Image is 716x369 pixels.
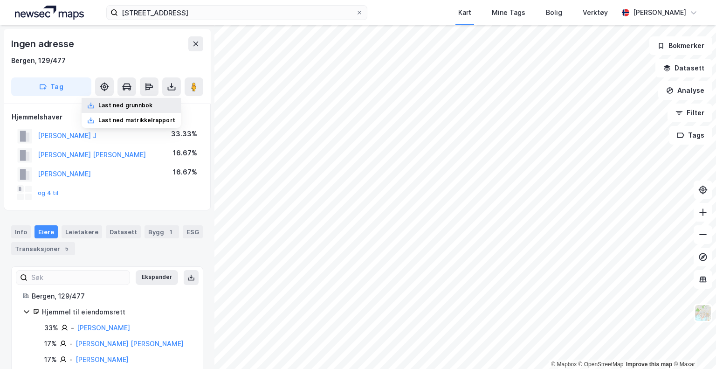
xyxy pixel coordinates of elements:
[77,324,130,332] a: [PERSON_NAME]
[11,55,66,66] div: Bergen, 129/477
[583,7,608,18] div: Verktøy
[44,354,57,365] div: 17%
[34,225,58,238] div: Eiere
[546,7,562,18] div: Bolig
[69,354,73,365] div: -
[668,104,712,122] button: Filter
[669,324,716,369] iframe: Chat Widget
[173,167,197,178] div: 16.67%
[32,291,192,302] div: Bergen, 129/477
[669,324,716,369] div: Kontrollprogram for chat
[44,322,58,334] div: 33%
[11,36,76,51] div: Ingen adresse
[578,361,624,368] a: OpenStreetMap
[649,36,712,55] button: Bokmerker
[118,6,356,20] input: Søk på adresse, matrikkel, gårdeiere, leietakere eller personer
[62,244,71,253] div: 5
[76,355,129,363] a: [PERSON_NAME]
[69,338,73,349] div: -
[15,6,84,20] img: logo.a4113a55bc3d86da70a041830d287a7e.svg
[11,242,75,255] div: Transaksjoner
[669,126,712,145] button: Tags
[98,102,152,109] div: Last ned grunnbok
[98,117,175,124] div: Last ned matrikkelrapport
[71,322,74,334] div: -
[171,128,197,139] div: 33.33%
[183,225,203,238] div: ESG
[42,306,192,318] div: Hjemmel til eiendomsrett
[28,271,130,285] input: Søk
[44,338,57,349] div: 17%
[136,270,178,285] button: Ekspander
[458,7,471,18] div: Kart
[11,225,31,238] div: Info
[655,59,712,77] button: Datasett
[145,225,179,238] div: Bygg
[76,340,184,348] a: [PERSON_NAME] [PERSON_NAME]
[626,361,672,368] a: Improve this map
[694,304,712,322] img: Z
[658,81,712,100] button: Analyse
[551,361,577,368] a: Mapbox
[12,111,203,123] div: Hjemmelshaver
[166,227,175,237] div: 1
[492,7,525,18] div: Mine Tags
[11,77,91,96] button: Tag
[106,225,141,238] div: Datasett
[633,7,686,18] div: [PERSON_NAME]
[173,147,197,159] div: 16.67%
[62,225,102,238] div: Leietakere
